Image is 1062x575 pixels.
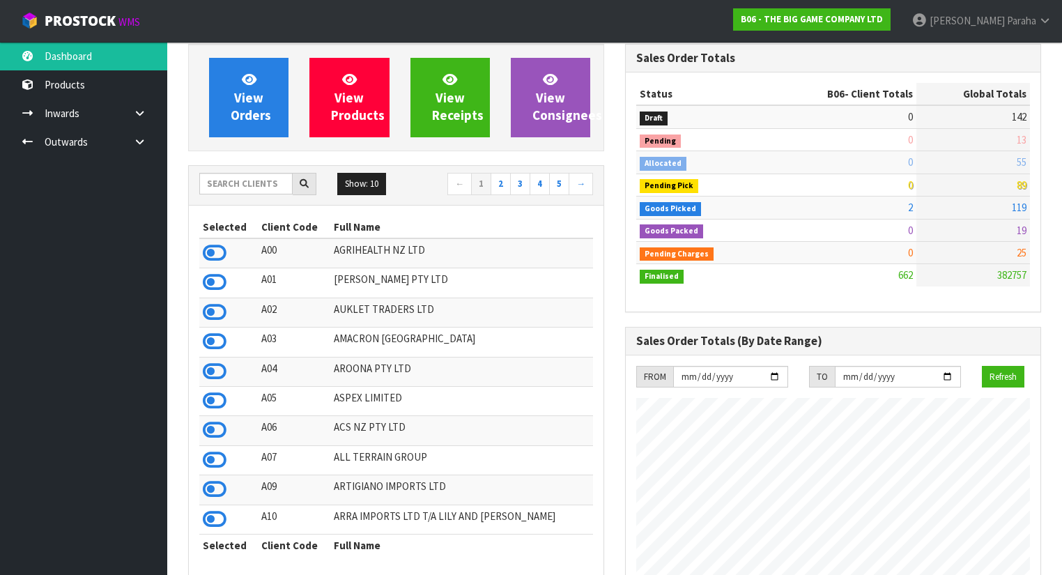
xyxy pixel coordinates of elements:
div: FROM [636,366,673,388]
td: A07 [258,445,331,475]
span: [PERSON_NAME] [930,14,1005,27]
span: View Receipts [432,71,484,123]
span: Pending Charges [640,247,714,261]
nav: Page navigation [406,173,593,197]
a: ViewReceipts [410,58,490,137]
a: → [569,173,593,195]
span: 0 [908,110,913,123]
span: 0 [908,155,913,169]
td: A05 [258,387,331,416]
td: ALL TERRAIN GROUP [330,445,593,475]
span: Finalised [640,270,684,284]
small: WMS [118,15,140,29]
span: Pending Pick [640,179,698,193]
td: AMACRON [GEOGRAPHIC_DATA] [330,328,593,357]
span: Goods Picked [640,202,701,216]
th: Client Code [258,535,331,557]
td: A09 [258,475,331,505]
td: AUKLET TRADERS LTD [330,298,593,327]
th: Full Name [330,216,593,238]
th: Client Code [258,216,331,238]
th: Status [636,83,767,105]
span: 0 [908,246,913,259]
th: Selected [199,216,258,238]
h3: Sales Order Totals [636,52,1030,65]
th: Global Totals [916,83,1030,105]
td: AROONA PTY LTD [330,357,593,386]
td: AGRIHEALTH NZ LTD [330,238,593,268]
td: A06 [258,416,331,445]
span: 55 [1017,155,1026,169]
a: ViewProducts [309,58,389,137]
span: 25 [1017,246,1026,259]
td: A04 [258,357,331,386]
span: Paraha [1007,14,1036,27]
span: 142 [1012,110,1026,123]
span: 19 [1017,224,1026,237]
td: A01 [258,268,331,298]
a: 5 [549,173,569,195]
a: 4 [530,173,550,195]
td: A02 [258,298,331,327]
td: A03 [258,328,331,357]
span: Goods Packed [640,224,703,238]
span: 89 [1017,178,1026,192]
button: Show: 10 [337,173,386,195]
strong: B06 - THE BIG GAME COMPANY LTD [741,13,883,25]
td: A10 [258,505,331,534]
a: B06 - THE BIG GAME COMPANY LTD [733,8,891,31]
span: B06 [827,87,845,100]
span: View Orders [231,71,271,123]
span: 119 [1012,201,1026,214]
span: 662 [898,268,913,282]
button: Refresh [982,366,1024,388]
span: 0 [908,224,913,237]
span: 382757 [997,268,1026,282]
span: Pending [640,135,681,148]
h3: Sales Order Totals (By Date Range) [636,335,1030,348]
span: View Products [331,71,385,123]
span: Allocated [640,157,686,171]
td: A00 [258,238,331,268]
img: cube-alt.png [21,12,38,29]
input: Search clients [199,173,293,194]
span: Draft [640,112,668,125]
td: [PERSON_NAME] PTY LTD [330,268,593,298]
span: 2 [908,201,913,214]
th: Selected [199,535,258,557]
a: ViewOrders [209,58,288,137]
td: ASPEX LIMITED [330,387,593,416]
span: 0 [908,178,913,192]
th: - Client Totals [767,83,916,105]
span: ProStock [45,12,116,30]
span: 13 [1017,133,1026,146]
div: TO [809,366,835,388]
span: 0 [908,133,913,146]
a: 1 [471,173,491,195]
a: ViewConsignees [511,58,590,137]
td: ARTIGIANO IMPORTS LTD [330,475,593,505]
a: 2 [491,173,511,195]
td: ARRA IMPORTS LTD T/A LILY AND [PERSON_NAME] [330,505,593,534]
a: ← [447,173,472,195]
td: ACS NZ PTY LTD [330,416,593,445]
a: 3 [510,173,530,195]
th: Full Name [330,535,593,557]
